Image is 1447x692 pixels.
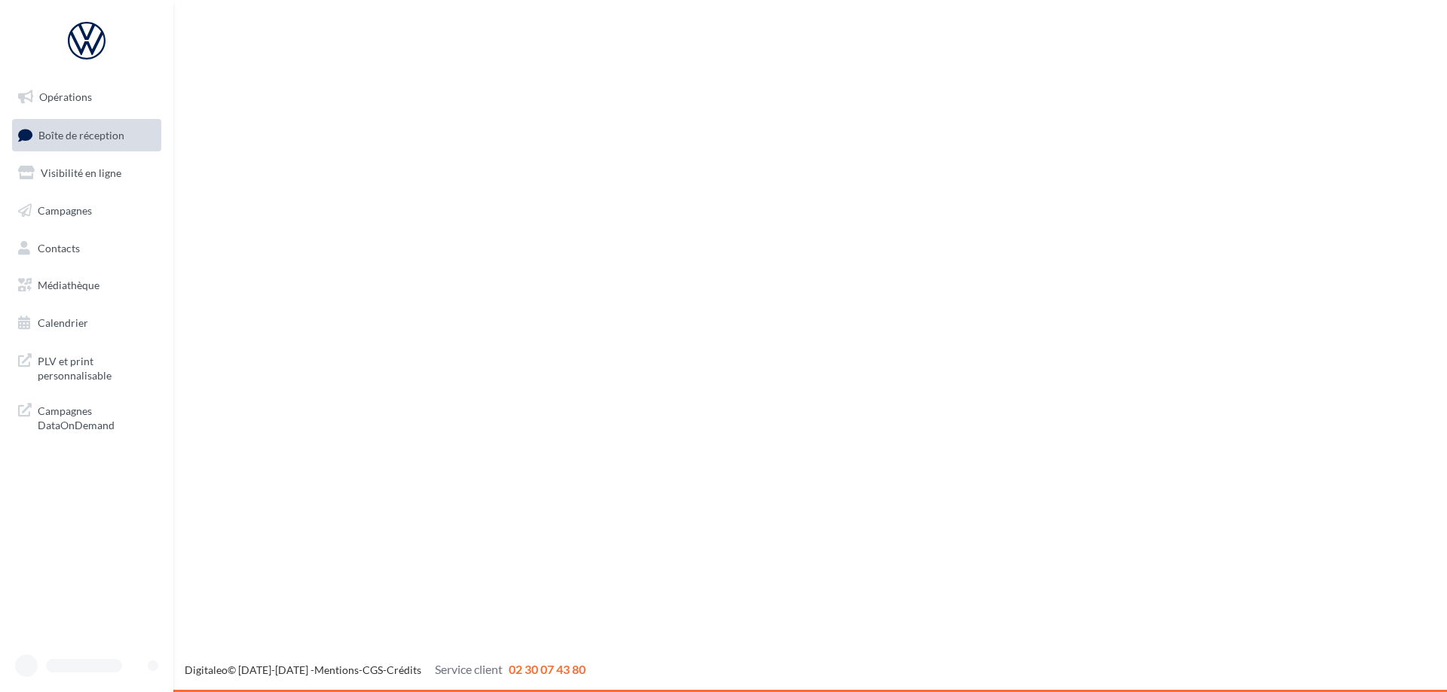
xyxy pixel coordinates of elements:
[9,119,164,151] a: Boîte de réception
[38,401,155,433] span: Campagnes DataOnDemand
[185,663,586,676] span: © [DATE]-[DATE] - - -
[387,663,421,676] a: Crédits
[39,90,92,103] span: Opérations
[314,663,359,676] a: Mentions
[38,241,80,254] span: Contacts
[41,166,121,179] span: Visibilité en ligne
[9,195,164,227] a: Campagnes
[9,395,164,439] a: Campagnes DataOnDemand
[38,128,124,141] span: Boîte de réception
[509,662,586,676] span: 02 30 07 43 80
[9,157,164,189] a: Visibilité en ligne
[185,663,228,676] a: Digitaleo
[9,233,164,264] a: Contacts
[9,307,164,339] a: Calendrier
[38,204,92,217] span: Campagnes
[435,662,503,676] span: Service client
[363,663,383,676] a: CGS
[38,316,88,329] span: Calendrier
[9,345,164,389] a: PLV et print personnalisable
[9,270,164,301] a: Médiathèque
[38,351,155,383] span: PLV et print personnalisable
[38,279,99,291] span: Médiathèque
[9,81,164,113] a: Opérations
